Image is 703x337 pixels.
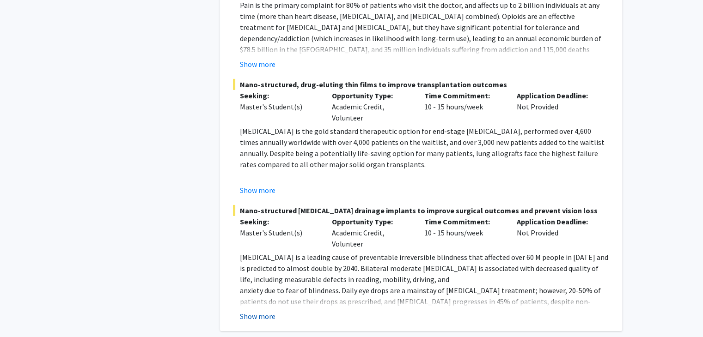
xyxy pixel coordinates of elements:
p: Opportunity Type: [332,216,410,227]
p: [MEDICAL_DATA] is a leading cause of preventable irreversible blindness that affected over 60 M p... [240,252,609,285]
button: Show more [240,311,275,322]
p: Opportunity Type: [332,90,410,101]
div: Master's Student(s) [240,101,318,112]
button: Show more [240,185,275,196]
div: Academic Credit, Volunteer [325,216,417,249]
div: 10 - 15 hours/week [417,216,510,249]
p: Seeking: [240,216,318,227]
p: Application Deadline: [517,216,595,227]
p: Application Deadline: [517,90,595,101]
p: Time Commitment: [424,90,503,101]
p: Time Commitment: [424,216,503,227]
div: Master's Student(s) [240,227,318,238]
div: Not Provided [510,90,602,123]
iframe: Chat [7,295,39,330]
p: [MEDICAL_DATA] is the gold standard therapeutic option for end-stage [MEDICAL_DATA], performed ov... [240,126,609,170]
div: 10 - 15 hours/week [417,90,510,123]
div: Not Provided [510,216,602,249]
span: Nano-structured, drug-eluting thin films to improve transplantation outcomes [233,79,609,90]
span: Nano-structured [MEDICAL_DATA] drainage implants to improve surgical outcomes and prevent vision ... [233,205,609,216]
p: Seeking: [240,90,318,101]
button: Show more [240,59,275,70]
div: Academic Credit, Volunteer [325,90,417,123]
